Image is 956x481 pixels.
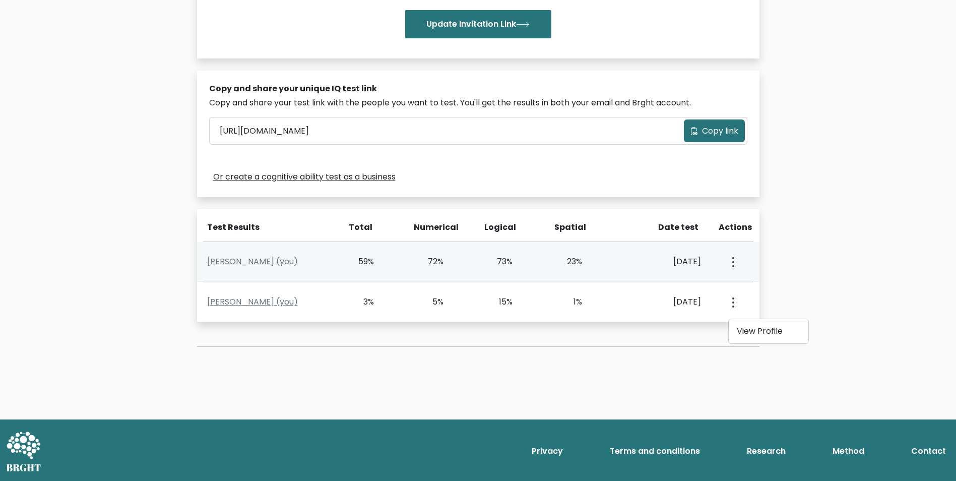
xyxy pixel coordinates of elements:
[528,441,567,461] a: Privacy
[405,10,551,38] button: Update Invitation Link
[484,296,513,308] div: 15%
[484,221,514,233] div: Logical
[729,323,808,339] a: View Profile
[209,83,747,95] div: Copy and share your unique IQ test link
[623,256,701,268] div: [DATE]
[743,441,790,461] a: Research
[415,296,443,308] div: 5%
[623,296,701,308] div: [DATE]
[553,296,582,308] div: 1%
[719,221,753,233] div: Actions
[415,256,443,268] div: 72%
[209,97,747,109] div: Copy and share your test link with the people you want to test. You'll get the results in both yo...
[554,221,584,233] div: Spatial
[907,441,950,461] a: Contact
[414,221,443,233] div: Numerical
[213,171,396,183] a: Or create a cognitive ability test as a business
[207,296,298,308] a: [PERSON_NAME] (you)
[606,441,704,461] a: Terms and conditions
[207,221,332,233] div: Test Results
[684,119,745,142] button: Copy link
[484,256,513,268] div: 73%
[346,256,374,268] div: 59%
[625,221,707,233] div: Date test
[207,256,298,267] a: [PERSON_NAME] (you)
[553,256,582,268] div: 23%
[344,221,373,233] div: Total
[702,125,738,137] span: Copy link
[828,441,868,461] a: Method
[346,296,374,308] div: 3%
